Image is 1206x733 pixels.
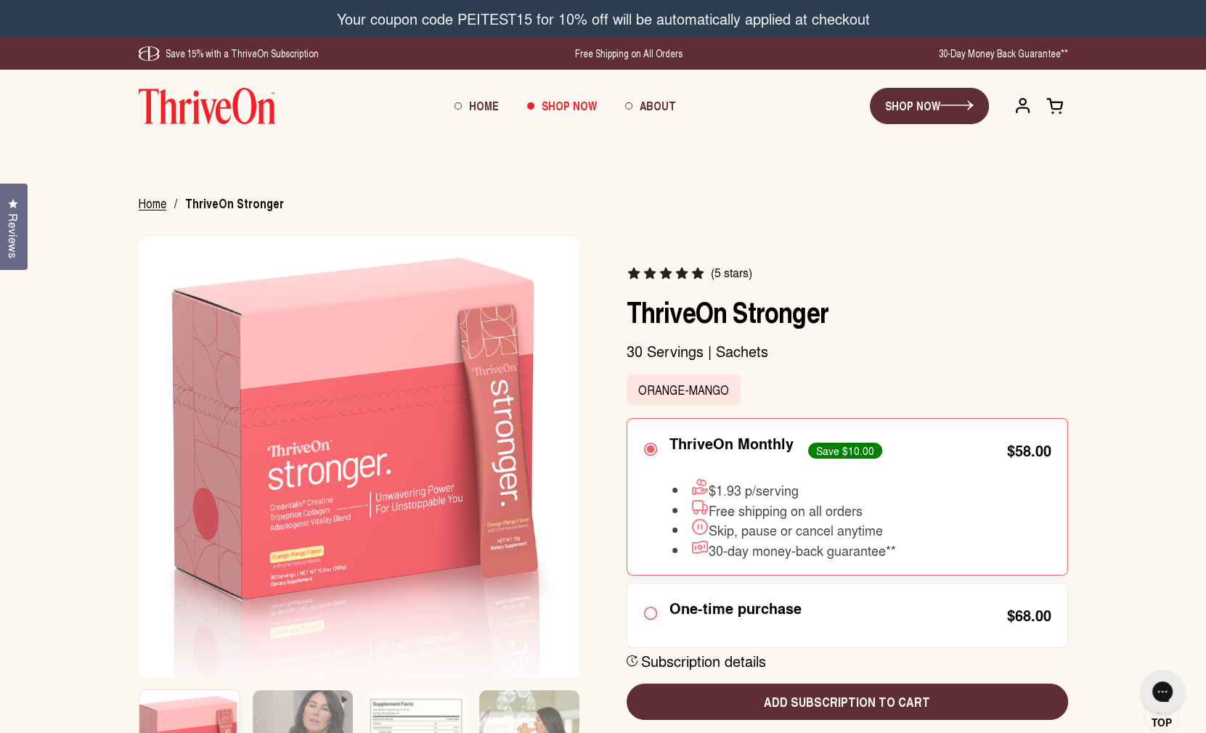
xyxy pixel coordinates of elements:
[575,46,683,61] div: Free Shipping on All Orders
[672,518,896,539] li: Skip, pause or cancel anytime
[627,374,741,405] label: Orange-Mango
[139,197,302,211] nav: breadcrumbs
[641,652,766,671] div: Subscription details
[1133,665,1191,718] iframe: Gorgias live chat messenger
[139,194,166,214] span: Home
[541,97,596,114] span: Shop Now
[627,294,1068,329] h1: ThriveOn Stronger
[513,86,611,126] a: Shop Now
[627,342,1068,361] p: 30 Servings | Sachets
[669,435,794,452] div: ThriveOn Monthly
[4,213,23,258] span: Reviews
[672,478,896,499] li: $1.93 p/serving
[870,88,989,124] a: SHOP NOW
[939,46,1068,61] div: 30-Day Money Back Guarantee**
[1007,443,1051,458] div: $58.00
[711,266,752,280] span: (5 stars)
[139,237,580,678] img: Box of ThriveOn Stronger supplement with a pink design on a white background
[468,97,498,114] span: Home
[139,46,319,61] div: Save 15% with a ThriveOn Subscription
[639,97,675,114] span: About
[672,499,896,519] li: Free shipping on all orders
[139,194,166,212] a: Home
[440,86,513,126] a: Home
[185,197,284,211] span: ThriveOn Stronger
[669,599,802,617] div: One-time purchase
[627,684,1068,720] button: Add subscription to cart
[611,86,690,126] a: About
[1007,608,1051,623] div: $68.00
[1152,716,1172,729] span: Top
[638,692,1056,711] span: Add subscription to cart
[672,539,896,559] li: 30-day money-back guarantee**
[808,443,882,459] div: Save $10.00
[174,197,177,211] span: /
